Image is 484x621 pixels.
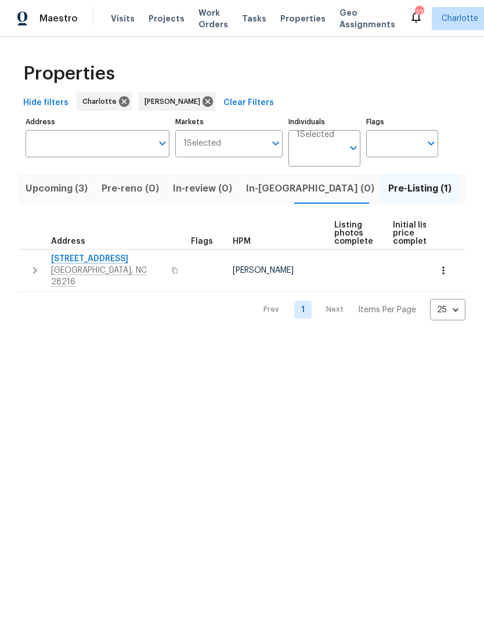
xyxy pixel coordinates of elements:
span: Upcoming (3) [26,180,88,197]
span: In-review (0) [173,180,232,197]
span: 1 Selected [183,139,221,149]
span: Visits [111,13,135,24]
a: Goto page 1 [294,301,312,319]
span: Work Orders [198,7,228,30]
span: Tasks [242,15,266,23]
span: [PERSON_NAME] [233,266,294,275]
label: Address [26,118,169,125]
span: Listing photos complete [334,221,373,245]
nav: Pagination Navigation [252,299,465,320]
label: Markets [175,118,283,125]
div: [PERSON_NAME] [139,92,215,111]
span: Charlotte [82,96,121,107]
span: 1 Selected [297,130,334,140]
span: Flags [191,237,213,245]
button: Open [268,135,284,151]
button: Clear Filters [219,92,279,114]
div: 37 [415,7,423,19]
span: Projects [149,13,185,24]
span: In-[GEOGRAPHIC_DATA] (0) [246,180,374,197]
span: Pre-Listing (1) [388,180,452,197]
span: Pre-reno (0) [102,180,159,197]
span: Properties [280,13,326,24]
span: Initial list price complete [393,221,432,245]
span: Maestro [39,13,78,24]
div: Charlotte [77,92,132,111]
span: Charlotte [442,13,478,24]
span: Properties [23,68,115,80]
button: Open [423,135,439,151]
button: Open [345,140,362,156]
span: Clear Filters [223,96,274,110]
span: Hide filters [23,96,68,110]
label: Flags [366,118,438,125]
span: [PERSON_NAME] [145,96,205,107]
span: Geo Assignments [339,7,395,30]
div: 25 [430,295,465,325]
label: Individuals [288,118,360,125]
p: Items Per Page [358,304,416,316]
span: HPM [233,237,251,245]
button: Open [154,135,171,151]
span: Address [51,237,85,245]
button: Hide filters [19,92,73,114]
